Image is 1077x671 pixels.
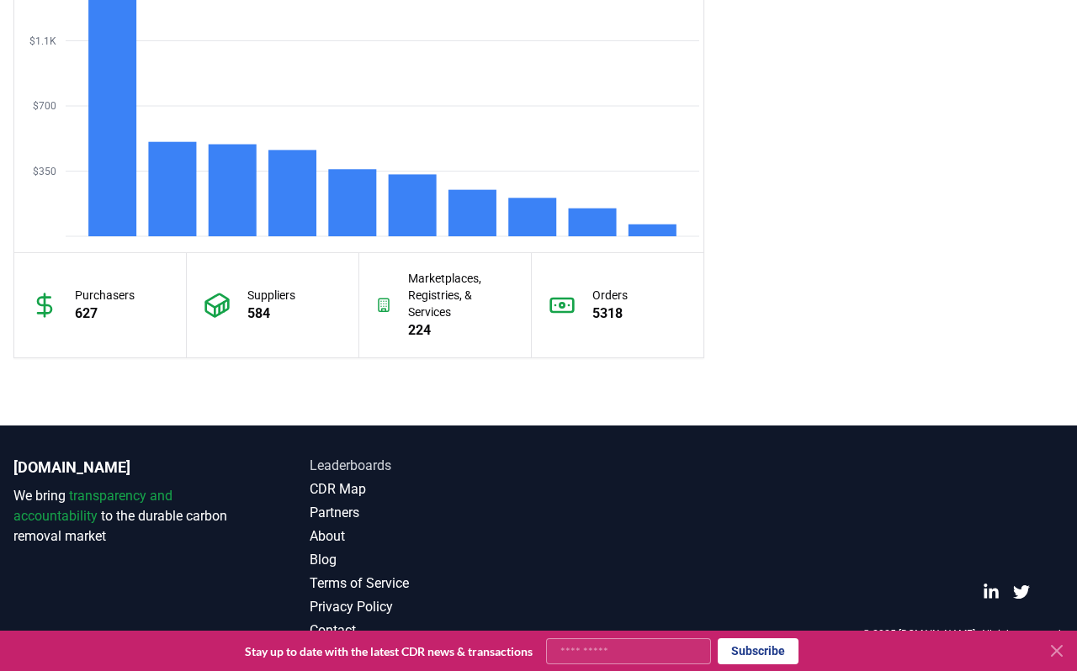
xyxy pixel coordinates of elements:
p: We bring to the durable carbon removal market [13,486,242,547]
tspan: $1.1K [29,35,56,47]
p: Orders [592,287,628,304]
tspan: $700 [33,100,56,112]
a: Partners [310,503,538,523]
tspan: $350 [33,166,56,177]
p: 224 [408,320,514,341]
p: Suppliers [247,287,295,304]
a: LinkedIn [983,584,1000,600]
a: CDR Map [310,479,538,499]
a: Contact [310,621,538,641]
a: Leaderboards [310,456,538,476]
p: Purchasers [75,287,135,304]
p: 5318 [592,304,628,324]
p: 627 [75,304,135,324]
a: About [310,526,538,547]
p: © 2025 [DOMAIN_NAME]. All rights reserved. [862,627,1064,641]
a: Twitter [1013,584,1030,600]
a: Privacy Policy [310,597,538,617]
a: Terms of Service [310,573,538,594]
a: Blog [310,550,538,570]
p: 584 [247,304,295,324]
p: Marketplaces, Registries, & Services [408,270,514,320]
p: [DOMAIN_NAME] [13,456,242,479]
span: transparency and accountability [13,488,172,524]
